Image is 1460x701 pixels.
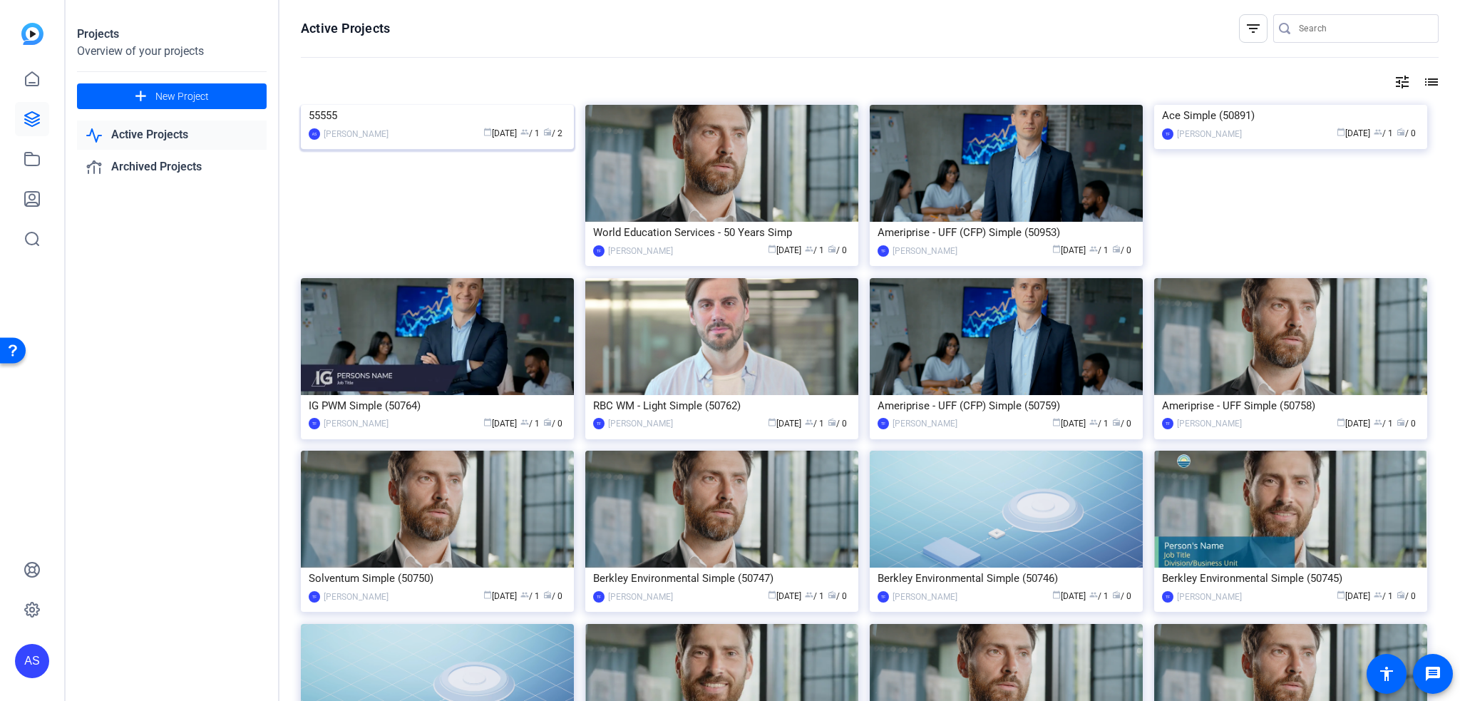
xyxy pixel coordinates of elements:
h1: Active Projects [301,20,390,37]
div: [PERSON_NAME] [893,590,957,604]
div: TF [593,418,605,429]
div: AS [15,644,49,678]
div: [PERSON_NAME] [1177,127,1242,141]
mat-icon: list [1422,73,1439,91]
div: [PERSON_NAME] [324,127,389,141]
div: [PERSON_NAME] [1177,416,1242,431]
span: [DATE] [1052,419,1086,429]
div: [PERSON_NAME] [893,416,957,431]
div: TF [1162,591,1173,603]
span: calendar_today [768,590,776,599]
div: [PERSON_NAME] [324,590,389,604]
span: calendar_today [1052,418,1061,426]
mat-icon: message [1424,665,1441,682]
div: World Education Services - 50 Years Simp [593,222,850,243]
span: / 0 [1397,128,1416,138]
div: TF [1162,128,1173,140]
div: TF [309,418,320,429]
span: [DATE] [483,128,517,138]
div: [PERSON_NAME] [608,416,673,431]
div: Berkley Environmental Simple (50746) [878,568,1135,589]
span: radio [1397,128,1405,136]
span: [DATE] [1337,419,1370,429]
span: calendar_today [1337,418,1345,426]
span: radio [1112,418,1121,426]
div: Overview of your projects [77,43,267,60]
span: / 0 [828,419,847,429]
mat-icon: filter_list [1245,20,1262,37]
div: TF [593,591,605,603]
div: TF [878,245,889,257]
span: / 0 [1112,591,1131,601]
span: group [805,245,813,253]
div: TF [878,418,889,429]
div: TF [878,591,889,603]
div: [PERSON_NAME] [608,244,673,258]
mat-icon: accessibility [1378,665,1395,682]
div: Ameriprise - UFF Simple (50758) [1162,395,1419,416]
span: / 0 [828,591,847,601]
div: AS [309,128,320,140]
div: Solventum Simple (50750) [309,568,566,589]
span: / 0 [1397,419,1416,429]
span: / 0 [543,591,562,601]
span: / 1 [520,591,540,601]
div: [PERSON_NAME] [893,244,957,258]
span: [DATE] [1052,591,1086,601]
span: / 1 [520,128,540,138]
span: / 1 [805,591,824,601]
span: / 2 [543,128,562,138]
span: [DATE] [768,591,801,601]
div: [PERSON_NAME] [324,416,389,431]
span: radio [1397,418,1405,426]
div: RBC WM - Light Simple (50762) [593,395,850,416]
div: Ameriprise - UFF (CFP) Simple (50759) [878,395,1135,416]
span: calendar_today [483,418,492,426]
span: group [520,418,529,426]
div: [PERSON_NAME] [608,590,673,604]
div: [PERSON_NAME] [1177,590,1242,604]
img: blue-gradient.svg [21,23,43,45]
span: [DATE] [483,591,517,601]
mat-icon: tune [1394,73,1411,91]
span: calendar_today [1337,590,1345,599]
span: group [520,590,529,599]
span: / 1 [1374,591,1393,601]
span: group [520,128,529,136]
span: / 0 [828,245,847,255]
span: / 1 [805,245,824,255]
span: radio [543,590,552,599]
span: / 1 [1089,591,1109,601]
div: TF [1162,418,1173,429]
div: TF [593,245,605,257]
span: radio [543,128,552,136]
span: calendar_today [483,590,492,599]
span: radio [828,418,836,426]
span: [DATE] [768,419,801,429]
span: [DATE] [1052,245,1086,255]
span: radio [828,590,836,599]
span: group [1374,590,1382,599]
mat-icon: add [132,88,150,106]
span: [DATE] [1337,591,1370,601]
div: Ameriprise - UFF (CFP) Simple (50953) [878,222,1135,243]
span: radio [828,245,836,253]
a: Active Projects [77,121,267,150]
div: Berkley Environmental Simple (50747) [593,568,850,589]
div: IG PWM Simple (50764) [309,395,566,416]
span: / 0 [543,419,562,429]
span: radio [1112,590,1121,599]
span: radio [1112,245,1121,253]
span: / 1 [1089,245,1109,255]
div: TF [309,591,320,603]
span: / 1 [1374,128,1393,138]
span: [DATE] [768,245,801,255]
div: Berkley Environmental Simple (50745) [1162,568,1419,589]
span: group [1089,418,1098,426]
span: calendar_today [1052,590,1061,599]
span: calendar_today [1052,245,1061,253]
span: / 0 [1112,419,1131,429]
span: [DATE] [1337,128,1370,138]
div: Ace Simple (50891) [1162,105,1419,126]
span: radio [1397,590,1405,599]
